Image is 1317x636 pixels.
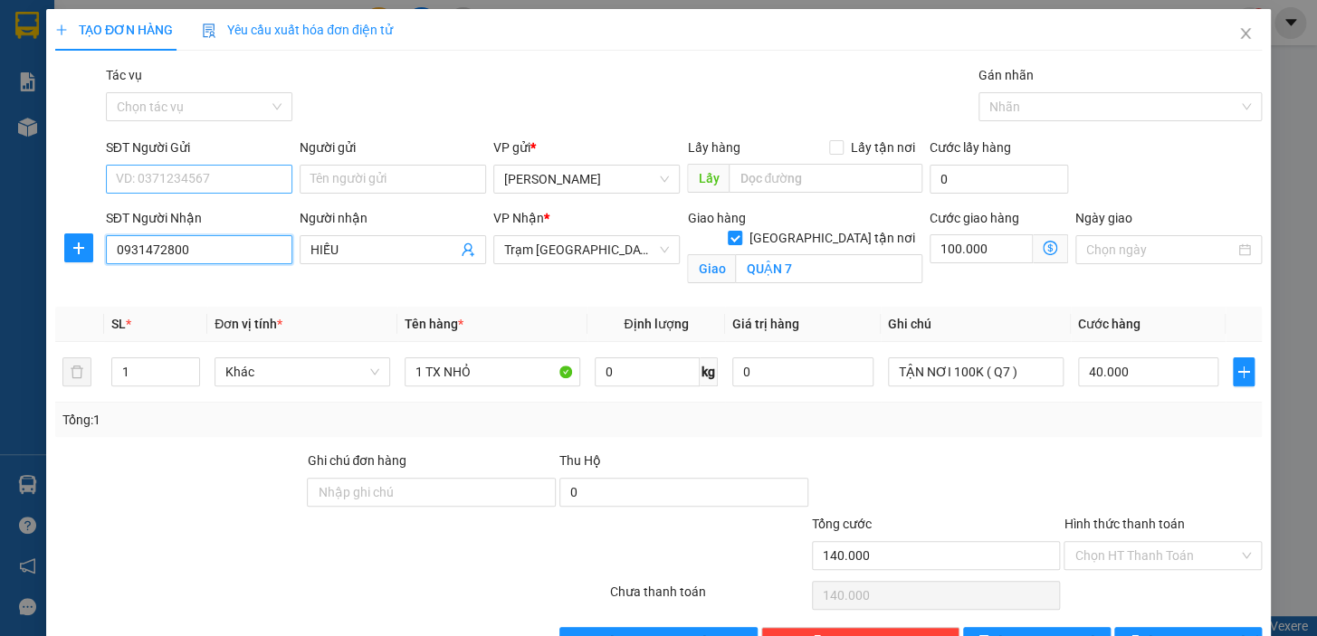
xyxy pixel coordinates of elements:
[1043,241,1057,255] span: dollar-circle
[62,410,510,430] div: Tổng: 1
[700,357,718,386] span: kg
[307,478,556,507] input: Ghi chú đơn hàng
[9,100,119,154] b: T1 [PERSON_NAME], P Phú Thuỷ
[64,233,93,262] button: plus
[106,138,292,157] div: SĐT Người Gửi
[732,317,799,331] span: Giá trị hàng
[1086,240,1235,260] input: Ngày giao
[930,211,1019,225] label: Cước giao hàng
[1220,9,1271,60] button: Close
[1234,365,1254,379] span: plus
[978,68,1034,82] label: Gán nhãn
[1064,517,1184,531] label: Hình thức thanh toán
[106,68,142,82] label: Tác vụ
[930,140,1011,155] label: Cước lấy hàng
[1238,26,1253,41] span: close
[504,166,669,193] span: Phan Thiết
[106,208,292,228] div: SĐT Người Nhận
[493,138,680,157] div: VP gửi
[461,242,475,257] span: user-add
[687,254,735,283] span: Giao
[405,357,580,386] input: VD: Bàn, Ghế
[504,236,669,263] span: Trạm Sài Gòn
[729,164,922,193] input: Dọc đường
[9,77,125,97] li: VP [PERSON_NAME]
[687,164,729,193] span: Lấy
[812,517,872,531] span: Tổng cước
[202,23,393,37] span: Yêu cầu xuất hóa đơn điện tử
[888,357,1064,386] input: Ghi Chú
[844,138,922,157] span: Lấy tận nơi
[559,453,601,468] span: Thu Hộ
[735,254,922,283] input: Giao tận nơi
[307,453,406,468] label: Ghi chú đơn hàng
[65,241,92,255] span: plus
[1075,211,1132,225] label: Ngày giao
[930,234,1033,263] input: Cước giao hàng
[55,23,173,37] span: TẠO ĐƠN HÀNG
[624,317,688,331] span: Định lượng
[9,9,72,72] img: logo.jpg
[930,165,1068,194] input: Cước lấy hàng
[111,317,126,331] span: SL
[1078,317,1140,331] span: Cước hàng
[9,9,262,43] li: Trung Nga
[55,24,68,36] span: plus
[687,211,745,225] span: Giao hàng
[300,138,486,157] div: Người gửi
[608,582,810,613] div: Chưa thanh toán
[9,100,22,113] span: environment
[732,357,873,386] input: 0
[1233,357,1255,386] button: plus
[493,211,544,225] span: VP Nhận
[215,317,282,331] span: Đơn vị tính
[202,24,216,38] img: icon
[687,140,740,155] span: Lấy hàng
[405,317,463,331] span: Tên hàng
[881,307,1071,342] th: Ghi chú
[300,208,486,228] div: Người nhận
[742,228,922,248] span: [GEOGRAPHIC_DATA] tận nơi
[225,358,379,385] span: Khác
[125,77,241,137] li: VP Trạm [GEOGRAPHIC_DATA]
[62,357,91,386] button: delete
